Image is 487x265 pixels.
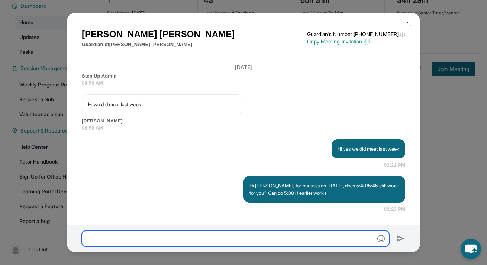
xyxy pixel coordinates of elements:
span: [PERSON_NAME] [82,117,405,125]
span: 02:23 PM [384,206,405,213]
p: Hi [PERSON_NAME], for our session [DATE], does 5:40/5:45 still work for you? Can do 5:30 if earli... [249,182,399,197]
span: ⓘ [400,30,405,38]
img: Send icon [397,234,405,243]
p: Hi we did meet last week! [88,101,237,108]
p: Hi yes we did meet last week [338,145,399,153]
p: Copy Meeting Invitation [307,38,405,45]
p: Guardian of [PERSON_NAME] [PERSON_NAME] [82,41,235,48]
img: Emoji [377,235,385,242]
span: 08:50 AM [82,79,405,87]
h1: [PERSON_NAME] [PERSON_NAME] [82,27,235,41]
img: Copy Icon [364,38,370,45]
img: Close Icon [406,21,412,27]
span: Step Up Admin [82,72,405,80]
button: chat-button [461,239,481,259]
p: Guardian's Number: [PHONE_NUMBER] [307,30,405,38]
span: 08:50 AM [82,124,405,132]
span: 02:21 PM [384,161,405,169]
h3: [DATE] [82,63,405,71]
